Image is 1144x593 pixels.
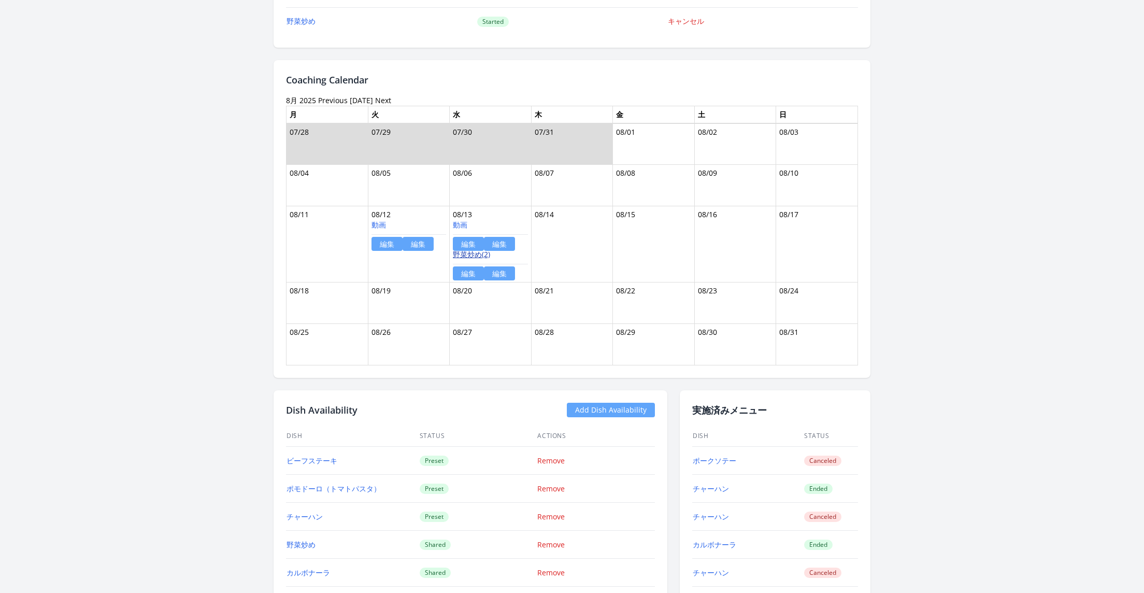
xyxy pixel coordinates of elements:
[531,324,613,365] td: 08/28
[450,106,532,123] th: 水
[286,95,316,105] time: 8月 2025
[776,206,858,283] td: 08/17
[776,123,858,165] td: 08/03
[537,484,565,493] a: Remove
[804,426,858,447] th: Status
[287,512,323,521] a: チャーハン
[453,249,490,259] a: 野菜炒め(2)
[694,165,776,206] td: 08/09
[287,16,316,26] a: 野菜炒め
[403,237,434,251] a: 編集
[693,540,736,549] a: カルボナーラ
[287,283,368,324] td: 08/18
[613,324,695,365] td: 08/29
[287,484,381,493] a: ポモドーロ（トマトパスタ）
[371,220,386,230] a: 動画
[776,165,858,206] td: 08/10
[287,568,330,577] a: カルボナーラ
[484,237,515,251] a: 編集
[287,456,337,465] a: ビーフステーキ
[567,403,655,417] a: Add Dish Availability
[368,206,450,283] td: 08/12
[286,403,357,417] h2: Dish Availability
[287,206,368,283] td: 08/11
[804,568,841,578] span: Canceled
[694,206,776,283] td: 08/16
[668,16,704,26] a: キャンセル
[484,266,515,280] a: 編集
[537,456,565,465] a: Remove
[450,165,532,206] td: 08/06
[613,165,695,206] td: 08/08
[693,512,729,521] a: チャーハン
[420,512,449,522] span: Preset
[450,283,532,324] td: 08/20
[776,106,858,123] th: 日
[350,95,373,105] a: [DATE]
[287,540,316,549] a: 野菜炒め
[420,540,451,550] span: Shared
[804,540,833,550] span: Ended
[531,206,613,283] td: 08/14
[287,324,368,365] td: 08/25
[537,568,565,577] a: Remove
[537,426,655,447] th: Actions
[477,17,509,27] span: Started
[368,165,450,206] td: 08/05
[776,283,858,324] td: 08/24
[287,165,368,206] td: 08/04
[613,283,695,324] td: 08/22
[693,568,729,577] a: チャーハン
[453,266,484,280] a: 編集
[450,206,532,283] td: 08/13
[453,237,484,251] a: 編集
[694,324,776,365] td: 08/30
[694,106,776,123] th: 土
[613,123,695,165] td: 08/01
[368,324,450,365] td: 08/26
[419,426,537,447] th: Status
[318,95,348,105] a: Previous
[287,123,368,165] td: 07/28
[531,123,613,165] td: 07/31
[694,283,776,324] td: 08/23
[420,568,451,578] span: Shared
[420,456,449,466] span: Preset
[804,512,841,522] span: Canceled
[368,123,450,165] td: 07/29
[371,237,403,251] a: 編集
[531,283,613,324] td: 08/21
[286,426,419,447] th: Dish
[287,106,368,123] th: 月
[450,123,532,165] td: 07/30
[692,403,858,417] h2: 実施済みメニュー
[693,456,736,465] a: ポークソテー
[613,206,695,283] td: 08/15
[375,95,391,105] a: Next
[694,123,776,165] td: 08/02
[286,73,858,87] h2: Coaching Calendar
[613,106,695,123] th: 金
[776,324,858,365] td: 08/31
[453,220,467,230] a: 動画
[693,484,729,493] a: チャーハン
[804,484,833,494] span: Ended
[531,165,613,206] td: 08/07
[450,324,532,365] td: 08/27
[531,106,613,123] th: 木
[420,484,449,494] span: Preset
[537,540,565,549] a: Remove
[368,106,450,123] th: 火
[804,456,841,466] span: Canceled
[537,512,565,521] a: Remove
[368,283,450,324] td: 08/19
[692,426,804,447] th: Dish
